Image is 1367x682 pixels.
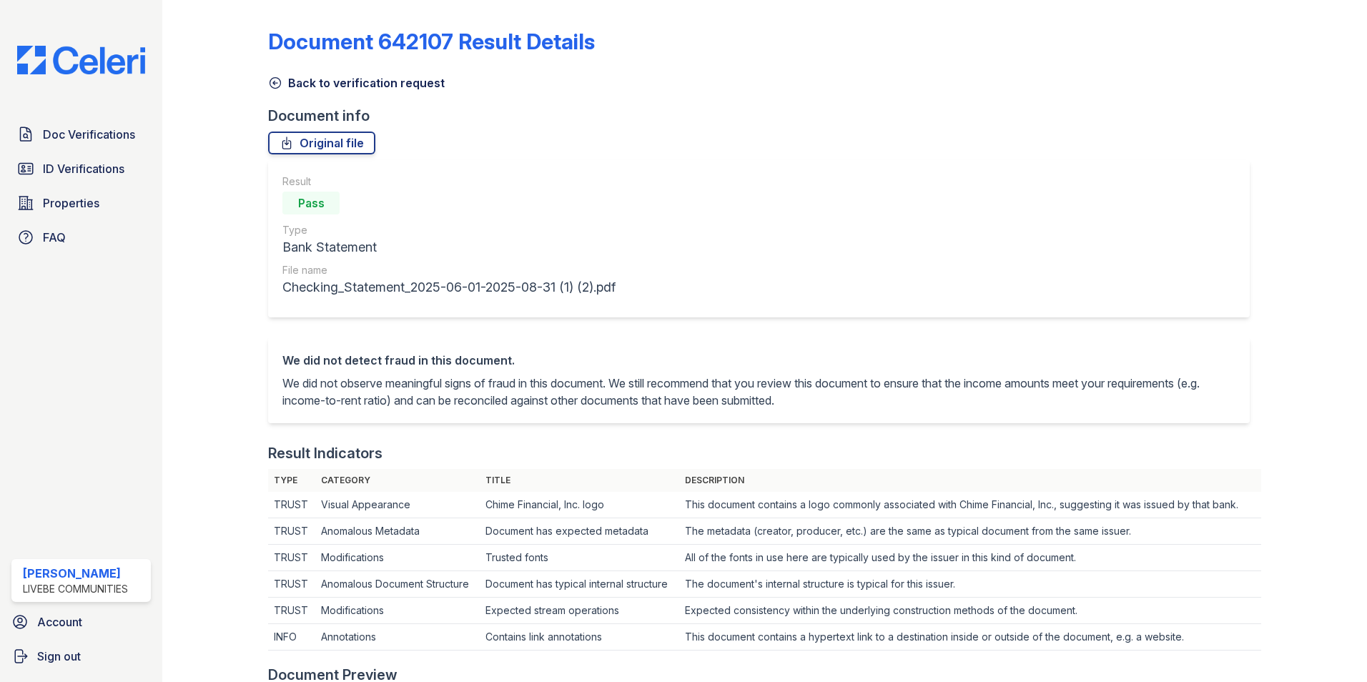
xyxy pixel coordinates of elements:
[282,277,616,297] div: Checking_Statement_2025-06-01-2025-08-31 (1) (2).pdf
[282,192,340,214] div: Pass
[282,237,616,257] div: Bank Statement
[282,174,616,189] div: Result
[11,223,151,252] a: FAQ
[315,571,480,598] td: Anomalous Document Structure
[282,263,616,277] div: File name
[268,443,383,463] div: Result Indicators
[37,648,81,665] span: Sign out
[23,565,128,582] div: [PERSON_NAME]
[480,469,679,492] th: Title
[1307,625,1353,668] iframe: chat widget
[268,624,315,651] td: INFO
[268,545,315,571] td: TRUST
[11,120,151,149] a: Doc Verifications
[11,189,151,217] a: Properties
[315,598,480,624] td: Modifications
[6,46,157,74] img: CE_Logo_Blue-a8612792a0a2168367f1c8372b55b34899dd931a85d93a1a3d3e32e68fde9ad4.png
[679,624,1261,651] td: This document contains a hypertext link to a destination inside or outside of the document, e.g. ...
[679,598,1261,624] td: Expected consistency within the underlying construction methods of the document.
[268,571,315,598] td: TRUST
[268,469,315,492] th: Type
[282,352,1235,369] div: We did not detect fraud in this document.
[480,598,679,624] td: Expected stream operations
[23,582,128,596] div: LiveBe Communities
[679,518,1261,545] td: The metadata (creator, producer, etc.) are the same as typical document from the same issuer.
[315,624,480,651] td: Annotations
[43,126,135,143] span: Doc Verifications
[268,74,445,92] a: Back to verification request
[679,571,1261,598] td: The document's internal structure is typical for this issuer.
[480,624,679,651] td: Contains link annotations
[315,469,480,492] th: Category
[480,571,679,598] td: Document has typical internal structure
[268,29,595,54] a: Document 642107 Result Details
[315,492,480,518] td: Visual Appearance
[37,613,82,631] span: Account
[6,642,157,671] a: Sign out
[11,154,151,183] a: ID Verifications
[6,608,157,636] a: Account
[679,545,1261,571] td: All of the fonts in use here are typically used by the issuer in this kind of document.
[480,545,679,571] td: Trusted fonts
[268,598,315,624] td: TRUST
[268,132,375,154] a: Original file
[315,518,480,545] td: Anomalous Metadata
[315,545,480,571] td: Modifications
[480,492,679,518] td: Chime Financial, Inc. logo
[679,492,1261,518] td: This document contains a logo commonly associated with Chime Financial, Inc., suggesting it was i...
[43,194,99,212] span: Properties
[480,518,679,545] td: Document has expected metadata
[268,518,315,545] td: TRUST
[268,492,315,518] td: TRUST
[282,223,616,237] div: Type
[679,469,1261,492] th: Description
[43,160,124,177] span: ID Verifications
[43,229,66,246] span: FAQ
[268,106,1261,126] div: Document info
[282,375,1235,409] p: We did not observe meaningful signs of fraud in this document. We still recommend that you review...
